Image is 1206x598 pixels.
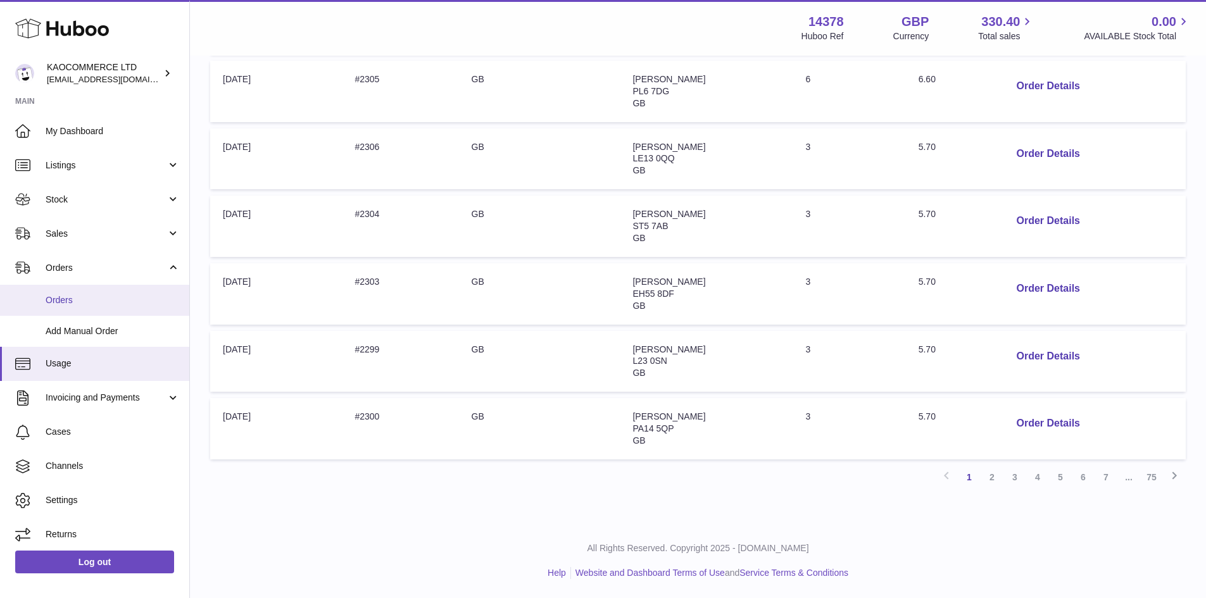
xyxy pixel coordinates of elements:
[210,263,342,325] td: [DATE]
[632,165,645,175] span: GB
[632,86,669,96] span: PL6 7DG
[739,568,848,578] a: Service Terms & Conditions
[47,61,161,85] div: KAOCOMMERCE LTD
[632,98,645,108] span: GB
[459,128,620,190] td: GB
[1006,73,1090,99] button: Order Details
[1006,208,1090,234] button: Order Details
[1072,466,1095,489] a: 6
[893,30,929,42] div: Currency
[210,331,342,392] td: [DATE]
[548,568,566,578] a: Help
[46,325,180,337] span: Add Manual Order
[801,30,844,42] div: Huboo Ref
[571,567,848,579] li: and
[1140,466,1163,489] a: 75
[632,233,645,243] span: GB
[1049,466,1072,489] a: 5
[1006,276,1090,302] button: Order Details
[46,494,180,506] span: Settings
[15,64,34,83] img: internalAdmin-14378@internal.huboo.com
[793,196,905,257] td: 3
[1084,13,1191,42] a: 0.00 AVAILABLE Stock Total
[632,344,705,354] span: [PERSON_NAME]
[210,398,342,459] td: [DATE]
[46,460,180,472] span: Channels
[210,128,342,190] td: [DATE]
[793,61,905,122] td: 6
[632,435,645,445] span: GB
[1152,13,1176,30] span: 0.00
[919,142,936,152] span: 5.70
[1006,411,1090,437] button: Order Details
[632,368,645,378] span: GB
[47,74,186,84] span: [EMAIL_ADDRESS][DOMAIN_NAME]
[15,551,174,573] a: Log out
[919,74,936,84] span: 6.60
[632,423,674,433] span: PA14 5QP
[342,196,458,257] td: #2304
[46,194,166,206] span: Stock
[459,263,620,325] td: GB
[342,128,458,190] td: #2306
[46,125,180,137] span: My Dashboard
[575,568,725,578] a: Website and Dashboard Terms of Use
[46,294,180,306] span: Orders
[793,128,905,190] td: 3
[459,398,620,459] td: GB
[46,528,180,540] span: Returns
[978,30,1034,42] span: Total sales
[632,289,674,299] span: EH55 8DF
[919,344,936,354] span: 5.70
[46,159,166,171] span: Listings
[901,13,929,30] strong: GBP
[793,398,905,459] td: 3
[46,392,166,404] span: Invoicing and Payments
[1006,344,1090,370] button: Order Details
[632,356,667,366] span: L23 0SN
[919,277,936,287] span: 5.70
[46,426,180,438] span: Cases
[1026,466,1049,489] a: 4
[632,221,668,231] span: ST5 7AB
[1003,466,1026,489] a: 3
[793,263,905,325] td: 3
[1006,141,1090,167] button: Order Details
[1084,30,1191,42] span: AVAILABLE Stock Total
[46,358,180,370] span: Usage
[808,13,844,30] strong: 14378
[981,466,1003,489] a: 2
[919,411,936,421] span: 5.70
[919,209,936,219] span: 5.70
[632,277,705,287] span: [PERSON_NAME]
[46,228,166,240] span: Sales
[342,263,458,325] td: #2303
[210,196,342,257] td: [DATE]
[46,262,166,274] span: Orders
[978,13,1034,42] a: 330.40 Total sales
[342,398,458,459] td: #2300
[1095,466,1117,489] a: 7
[632,153,674,163] span: LE13 0QQ
[459,331,620,392] td: GB
[632,142,705,152] span: [PERSON_NAME]
[1117,466,1140,489] span: ...
[632,301,645,311] span: GB
[342,331,458,392] td: #2299
[632,209,705,219] span: [PERSON_NAME]
[459,61,620,122] td: GB
[632,74,705,84] span: [PERSON_NAME]
[981,13,1020,30] span: 330.40
[200,542,1196,554] p: All Rights Reserved. Copyright 2025 - [DOMAIN_NAME]
[459,196,620,257] td: GB
[210,61,342,122] td: [DATE]
[958,466,981,489] a: 1
[632,411,705,421] span: [PERSON_NAME]
[342,61,458,122] td: #2305
[793,331,905,392] td: 3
